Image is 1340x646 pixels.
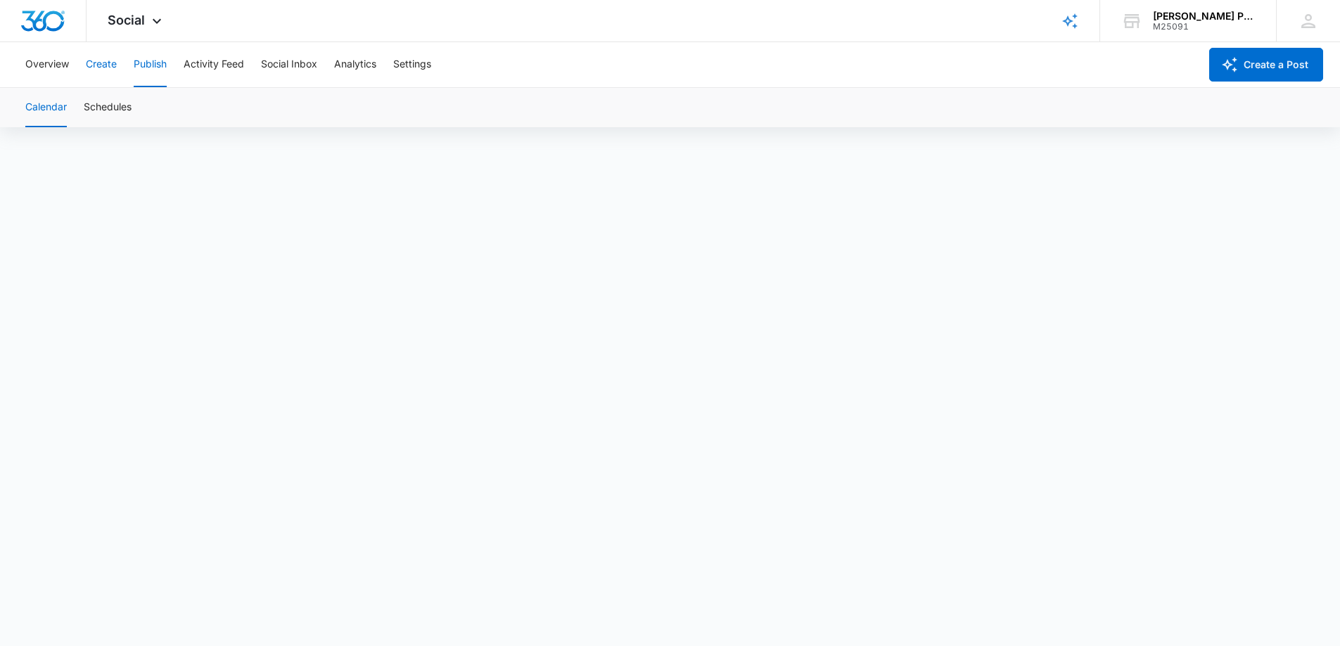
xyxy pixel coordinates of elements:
[134,42,167,87] button: Publish
[1153,22,1256,32] div: account id
[108,13,145,27] span: Social
[393,42,431,87] button: Settings
[84,88,132,127] button: Schedules
[1209,48,1323,82] button: Create a Post
[1153,11,1256,22] div: account name
[184,42,244,87] button: Activity Feed
[86,42,117,87] button: Create
[261,42,317,87] button: Social Inbox
[25,88,67,127] button: Calendar
[334,42,376,87] button: Analytics
[25,42,69,87] button: Overview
